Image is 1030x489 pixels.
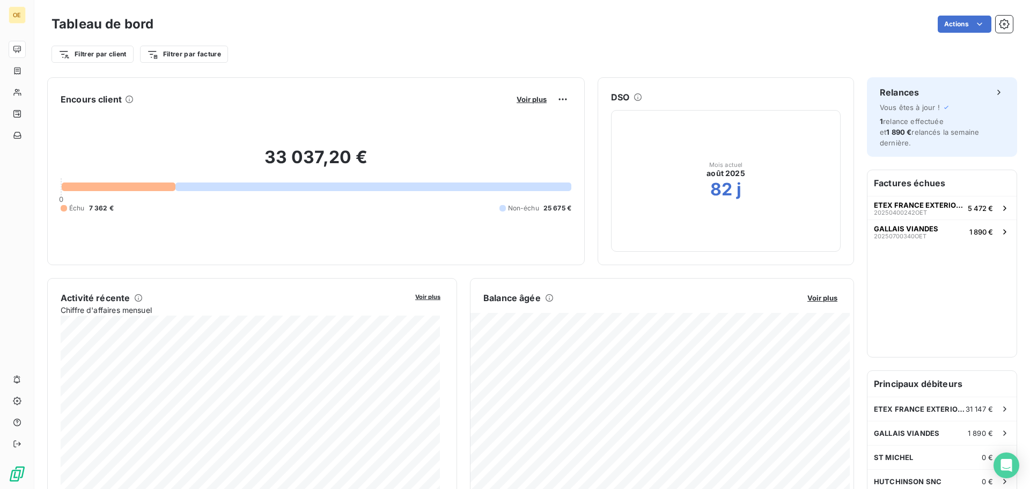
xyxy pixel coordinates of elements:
button: GALLAIS VIANDES20250700340OET1 890 € [867,220,1017,243]
span: Voir plus [807,294,837,302]
span: 0 € [982,477,993,486]
span: relance effectuée et relancés la semaine dernière. [880,117,979,147]
h2: 33 037,20 € [61,147,571,179]
span: Mois actuel [709,162,743,168]
h6: Balance âgée [483,291,541,304]
button: Actions [938,16,991,33]
span: GALLAIS VIANDES [874,224,938,233]
span: 0 € [982,453,993,462]
span: 1 890 € [969,228,993,236]
button: Filtrer par facture [140,46,228,63]
div: Open Intercom Messenger [994,452,1019,478]
span: 1 890 € [968,429,993,437]
h3: Tableau de bord [51,14,153,34]
span: 20250400242OET [874,209,927,216]
button: Filtrer par client [51,46,134,63]
h6: Principaux débiteurs [867,371,1017,397]
span: HUTCHINSON SNC [874,477,941,486]
span: 31 147 € [966,405,993,413]
h6: Relances [880,86,919,99]
span: 1 890 € [886,128,911,136]
h6: DSO [611,91,629,104]
span: Non-échu [508,203,539,213]
span: 7 362 € [89,203,114,213]
span: Voir plus [517,95,547,104]
span: Vous êtes à jour ! [880,103,940,112]
button: ETEX FRANCE EXTERIORS20250400242OET5 472 € [867,196,1017,220]
span: ETEX FRANCE EXTERIORS [874,405,966,413]
span: Voir plus [415,293,440,301]
button: Voir plus [412,291,444,301]
h2: j [737,179,741,200]
span: Chiffre d'affaires mensuel [61,304,408,316]
h2: 82 [710,179,732,200]
span: 20250700340OET [874,233,926,239]
h6: Activité récente [61,291,130,304]
span: 25 675 € [543,203,571,213]
span: Échu [69,203,85,213]
span: 5 472 € [968,204,993,213]
h6: Factures échues [867,170,1017,196]
h6: Encours client [61,93,122,106]
div: OE [9,6,26,24]
span: GALLAIS VIANDES [874,429,939,437]
button: Voir plus [513,94,550,104]
span: ETEX FRANCE EXTERIORS [874,201,963,209]
span: ST MICHEL [874,453,913,462]
button: Voir plus [804,293,841,303]
span: 0 [59,195,63,203]
span: août 2025 [707,168,745,179]
span: 1 [880,117,883,126]
img: Logo LeanPay [9,465,26,483]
